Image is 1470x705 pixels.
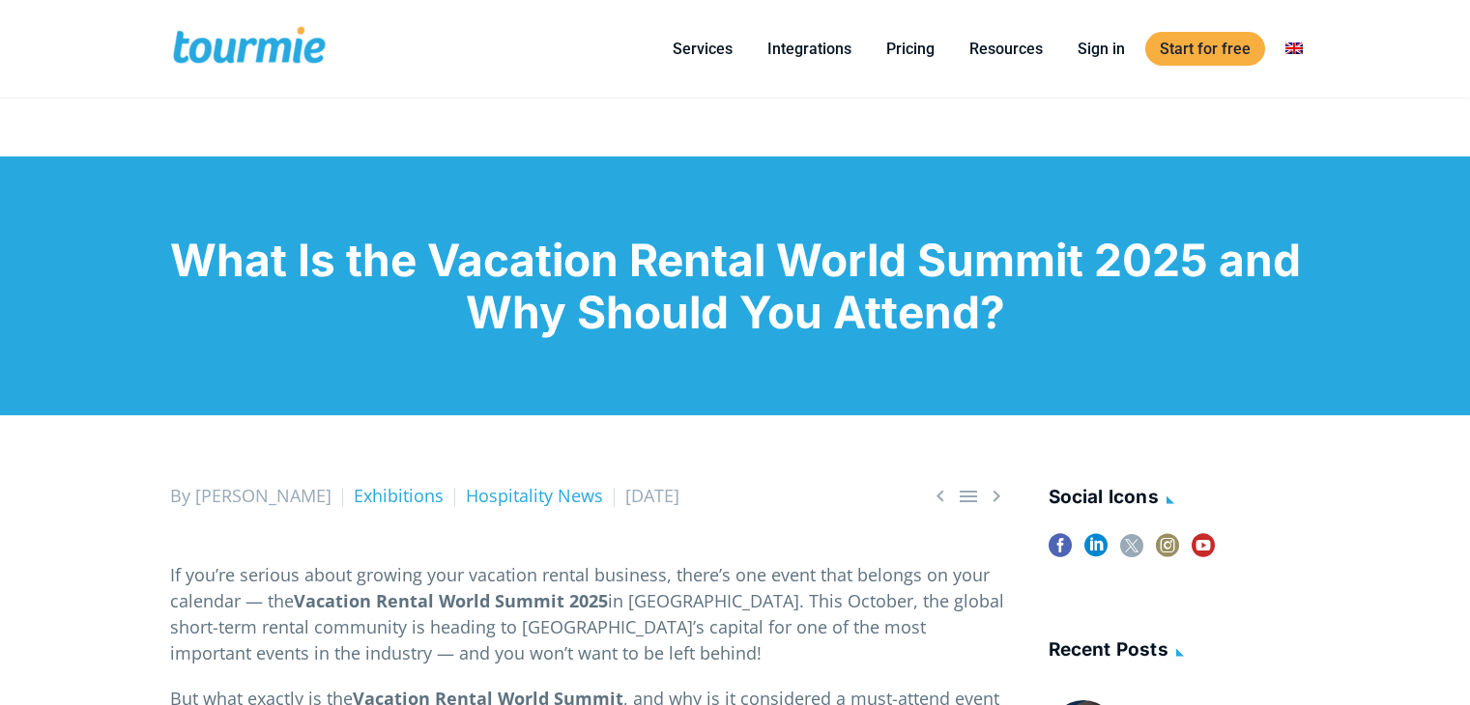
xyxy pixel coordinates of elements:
[1049,483,1301,515] h4: social icons
[170,234,1301,338] h1: What Is the Vacation Rental World Summit 2025 and Why Should You Attend?
[625,484,679,507] span: [DATE]
[1120,534,1143,570] a: twitter
[466,484,603,507] a: Hospitality News
[294,589,608,612] strong: Vacation Rental World Summit 2025
[1156,534,1179,570] a: instagram
[1049,635,1301,667] h4: Recent posts
[1063,37,1139,61] a: Sign in
[872,37,949,61] a: Pricing
[1084,534,1108,570] a: linkedin
[1049,534,1072,570] a: facebook
[955,37,1057,61] a: Resources
[354,484,444,507] a: Exhibitions
[985,484,1008,508] a: 
[170,562,1008,666] p: If you’re serious about growing your vacation rental business, there’s one event that belongs on ...
[929,484,952,508] a: 
[929,484,952,508] span: Previous post
[957,484,980,508] a: 
[753,37,866,61] a: Integrations
[1145,32,1265,66] a: Start for free
[170,484,331,507] span: By [PERSON_NAME]
[1192,534,1215,570] a: youtube
[985,484,1008,508] span: Next post
[658,37,747,61] a: Services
